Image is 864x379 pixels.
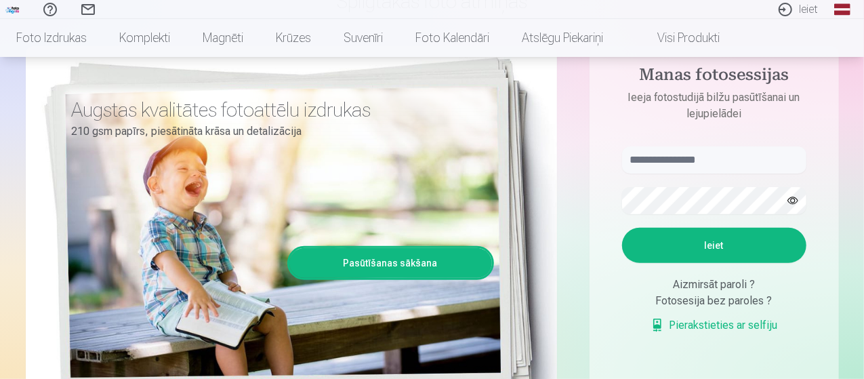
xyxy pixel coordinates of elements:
a: Foto kalendāri [399,19,506,57]
div: Fotosesija bez paroles ? [622,293,806,309]
a: Visi produkti [619,19,736,57]
a: Krūzes [260,19,327,57]
h3: Augstas kvalitātes fotoattēlu izdrukas [72,98,484,122]
a: Suvenīri [327,19,399,57]
p: 210 gsm papīrs, piesātināta krāsa un detalizācija [72,122,484,141]
a: Pierakstieties ar selfiju [651,317,778,334]
div: Aizmirsāt paroli ? [622,277,806,293]
img: /fa1 [5,5,20,14]
button: Ieiet [622,228,806,263]
a: Magnēti [186,19,260,57]
a: Atslēgu piekariņi [506,19,619,57]
a: Pasūtīšanas sākšana [289,248,492,278]
p: Ieeja fotostudijā bilžu pasūtīšanai un lejupielādei [609,89,820,122]
h4: Manas fotosessijas [609,65,820,89]
a: Komplekti [103,19,186,57]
